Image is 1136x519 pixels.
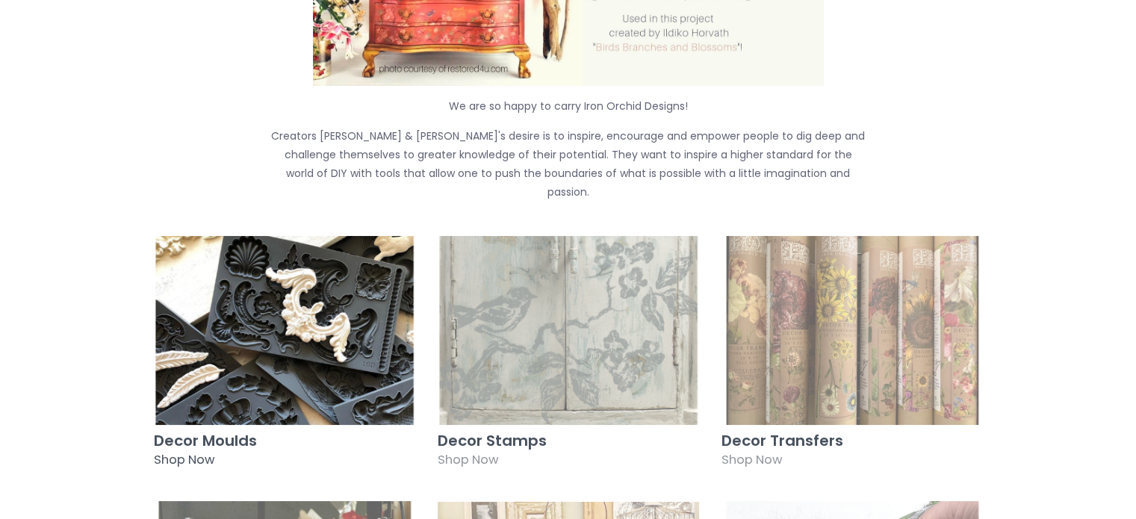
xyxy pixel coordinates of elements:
p: We are so happy to carry Iron Orchid Designs! [313,97,824,116]
a: Decor Moulds Shop Now [154,236,415,479]
span: Shop Now [438,451,498,468]
h3: Decor Moulds [154,432,415,449]
img: Decor Transfers [721,236,983,425]
a: Decor Transfers Shop Now [721,236,983,479]
img: Decor Moulds [154,236,415,425]
h3: Decor Transfers [721,432,983,449]
p: Creators [PERSON_NAME] & [PERSON_NAME]'s desire is to inspire, encourage and empower people to di... [270,127,866,202]
a: Decor Stamps Shop Now [438,236,699,479]
h3: Decor Stamps [438,432,699,449]
span: Shop Now [721,451,782,468]
span: Shop Now [154,451,214,468]
img: Decor Stamps [438,236,699,425]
